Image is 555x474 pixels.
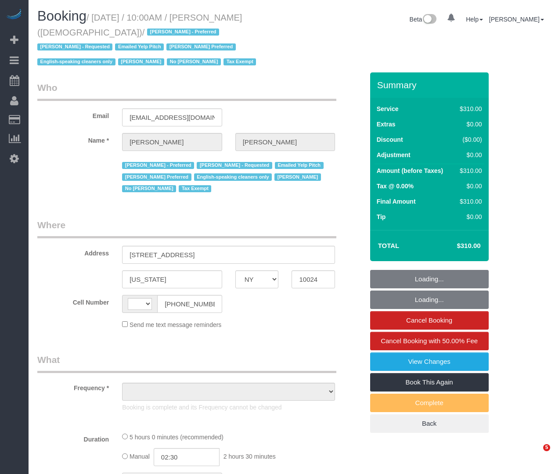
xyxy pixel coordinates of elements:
[31,381,115,392] label: Frequency *
[122,162,194,169] span: [PERSON_NAME] - Preferred
[37,219,336,238] legend: Where
[456,104,482,113] div: $310.00
[166,43,235,50] span: [PERSON_NAME] Preferred
[167,58,221,65] span: No [PERSON_NAME]
[37,353,336,373] legend: What
[37,13,259,67] small: / [DATE] / 10:00AM / [PERSON_NAME] ([DEMOGRAPHIC_DATA])
[118,58,164,65] span: [PERSON_NAME]
[235,133,335,151] input: Last Name
[122,403,335,412] p: Booking is complete and its Frequency cannot be changed
[179,185,211,192] span: Tax Exempt
[377,197,416,206] label: Final Amount
[130,321,221,328] span: Send me text message reminders
[147,29,219,36] span: [PERSON_NAME] - Preferred
[223,453,276,460] span: 2 hours 30 minutes
[274,173,321,180] span: [PERSON_NAME]
[5,9,23,21] img: Automaid Logo
[377,104,399,113] label: Service
[456,120,482,129] div: $0.00
[275,162,324,169] span: Emailed Yelp Pitch
[430,242,480,250] h4: $310.00
[37,8,86,24] span: Booking
[130,453,150,460] span: Manual
[377,182,414,190] label: Tax @ 0.00%
[377,212,386,221] label: Tip
[115,43,164,50] span: Emailed Yelp Pitch
[31,246,115,258] label: Address
[377,166,443,175] label: Amount (before Taxes)
[422,14,436,25] img: New interface
[381,337,478,345] span: Cancel Booking with 50.00% Fee
[292,270,335,288] input: Zip Code
[31,133,115,145] label: Name *
[370,414,489,433] a: Back
[122,185,176,192] span: No [PERSON_NAME]
[223,58,256,65] span: Tax Exempt
[122,108,222,126] input: Email
[31,432,115,444] label: Duration
[410,16,437,23] a: Beta
[37,58,115,65] span: English-speaking cleaners only
[525,444,546,465] iframe: Intercom live chat
[456,182,482,190] div: $0.00
[37,43,112,50] span: [PERSON_NAME] - Requested
[377,151,411,159] label: Adjustment
[377,80,484,90] h3: Summary
[122,173,191,180] span: [PERSON_NAME] Preferred
[456,197,482,206] div: $310.00
[122,270,222,288] input: City
[489,16,544,23] a: [PERSON_NAME]
[122,133,222,151] input: First Name
[31,108,115,120] label: Email
[370,352,489,371] a: View Changes
[456,135,482,144] div: ($0.00)
[466,16,483,23] a: Help
[37,28,259,67] span: /
[130,434,223,441] span: 5 hours 0 minutes (recommended)
[456,151,482,159] div: $0.00
[543,444,550,451] span: 5
[378,242,400,249] strong: Total
[370,311,489,330] a: Cancel Booking
[456,212,482,221] div: $0.00
[370,373,489,391] a: Book This Again
[370,332,489,350] a: Cancel Booking with 50.00% Fee
[377,135,403,144] label: Discount
[194,173,272,180] span: English-speaking cleaners only
[456,166,482,175] div: $310.00
[377,120,396,129] label: Extras
[31,295,115,307] label: Cell Number
[37,81,336,101] legend: Who
[197,162,272,169] span: [PERSON_NAME] - Requested
[157,295,222,313] input: Cell Number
